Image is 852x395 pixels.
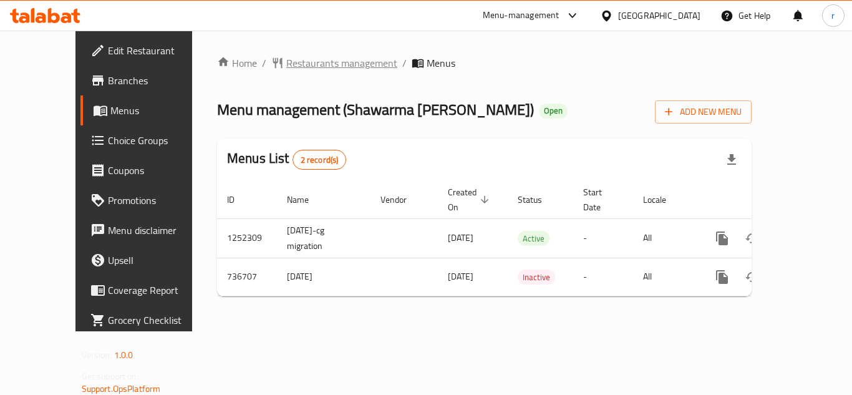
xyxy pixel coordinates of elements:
[108,133,208,148] span: Choice Groups
[380,192,423,207] span: Vendor
[80,125,218,155] a: Choice Groups
[108,163,208,178] span: Coupons
[82,368,139,384] span: Get support on:
[643,192,682,207] span: Locale
[110,103,208,118] span: Menus
[583,185,618,215] span: Start Date
[227,149,346,170] h2: Menus List
[539,104,568,119] div: Open
[427,56,455,71] span: Menus
[80,245,218,275] a: Upsell
[539,105,568,116] span: Open
[108,73,208,88] span: Branches
[80,215,218,245] a: Menu disclaimer
[277,218,370,258] td: [DATE]-cg migration
[108,313,208,328] span: Grocery Checklist
[80,185,218,215] a: Promotions
[448,185,493,215] span: Created On
[108,223,208,238] span: Menu disclaimer
[286,56,397,71] span: Restaurants management
[108,193,208,208] span: Promotions
[831,9,835,22] span: r
[448,268,473,285] span: [DATE]
[402,56,407,71] li: /
[80,305,218,335] a: Grocery Checklist
[82,347,112,363] span: Version:
[262,56,266,71] li: /
[293,150,347,170] div: Total records count
[518,192,558,207] span: Status
[655,100,752,124] button: Add New Menu
[80,275,218,305] a: Coverage Report
[80,66,218,95] a: Branches
[217,95,534,124] span: Menu management ( Shawarma [PERSON_NAME] )
[227,192,251,207] span: ID
[80,95,218,125] a: Menus
[518,270,555,285] div: Inactive
[80,36,218,66] a: Edit Restaurant
[518,270,555,285] span: Inactive
[707,223,737,253] button: more
[217,181,837,296] table: enhanced table
[114,347,133,363] span: 1.0.0
[697,181,837,219] th: Actions
[737,262,767,292] button: Change Status
[287,192,325,207] span: Name
[737,223,767,253] button: Change Status
[633,258,697,296] td: All
[573,258,633,296] td: -
[573,218,633,258] td: -
[217,218,277,258] td: 1252309
[618,9,700,22] div: [GEOGRAPHIC_DATA]
[665,104,742,120] span: Add New Menu
[448,230,473,246] span: [DATE]
[717,145,747,175] div: Export file
[80,155,218,185] a: Coupons
[217,258,277,296] td: 736707
[293,154,346,166] span: 2 record(s)
[633,218,697,258] td: All
[108,253,208,268] span: Upsell
[483,8,559,23] div: Menu-management
[277,258,370,296] td: [DATE]
[108,43,208,58] span: Edit Restaurant
[707,262,737,292] button: more
[108,283,208,298] span: Coverage Report
[217,56,257,71] a: Home
[518,232,549,246] span: Active
[217,56,752,71] nav: breadcrumb
[271,56,397,71] a: Restaurants management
